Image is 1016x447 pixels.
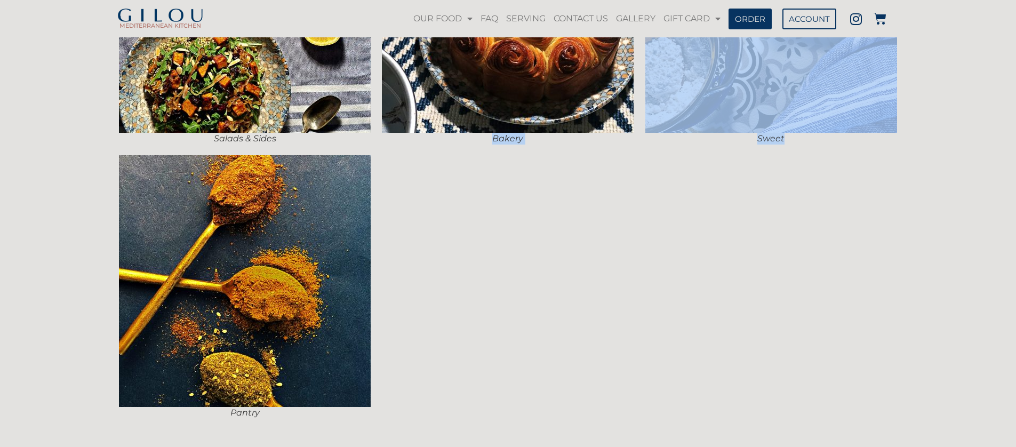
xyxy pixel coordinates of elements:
[551,6,611,31] a: CONTACT US
[782,9,836,29] a: ACCOUNT
[503,6,548,31] a: SERVING
[119,155,371,407] img: Pantry
[411,6,475,31] a: OUR FOOD
[661,6,723,31] a: GIFT CARD
[729,9,772,29] a: ORDER
[789,15,830,23] span: ACCOUNT
[613,6,658,31] a: GALLERY
[409,6,723,31] nav: Menu
[119,133,371,145] figcaption: Salads & Sides
[645,133,897,145] figcaption: Sweet
[382,133,634,145] figcaption: Bakery
[116,9,204,23] img: Gilou Logo
[478,6,501,31] a: FAQ
[735,15,765,23] span: ORDER
[119,407,371,419] figcaption: Pantry
[114,23,207,29] h2: MEDITERRANEAN KITCHEN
